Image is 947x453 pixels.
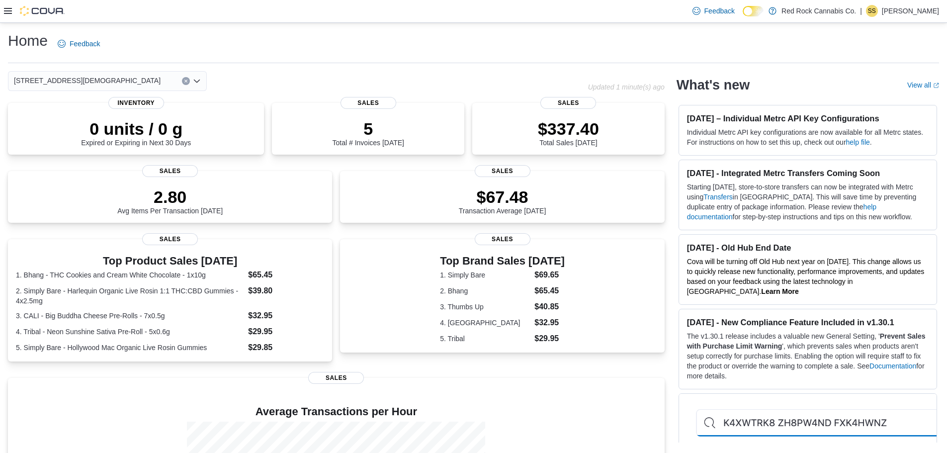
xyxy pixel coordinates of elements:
span: Inventory [108,97,164,109]
h4: Average Transactions per Hour [16,406,657,418]
dd: $40.85 [534,301,565,313]
img: Cova [20,6,65,16]
dd: $29.95 [248,326,324,338]
input: Dark Mode [743,6,764,16]
a: help documentation [687,203,876,221]
h2: What's new [677,77,750,93]
h3: [DATE] - New Compliance Feature Included in v1.30.1 [687,317,929,327]
svg: External link [933,83,939,89]
p: $67.48 [459,187,546,207]
p: Individual Metrc API key configurations are now available for all Metrc states. For instructions ... [687,127,929,147]
dd: $29.85 [248,342,324,354]
p: 2.80 [117,187,223,207]
dd: $69.65 [534,269,565,281]
dt: 1. Bhang - THC Cookies and Cream White Chocolate - 1x10g [16,270,244,280]
dt: 5. Simply Bare - Hollywood Mac Organic Live Rosin Gummies [16,343,244,353]
p: [PERSON_NAME] [882,5,939,17]
span: Feedback [704,6,735,16]
a: Transfers [703,193,733,201]
a: View allExternal link [907,81,939,89]
dt: 2. Bhang [440,286,530,296]
dt: 1. Simply Bare [440,270,530,280]
span: [STREET_ADDRESS][DEMOGRAPHIC_DATA] [14,75,161,87]
div: Transaction Average [DATE] [459,187,546,215]
p: Red Rock Cannabis Co. [781,5,856,17]
p: 5 [333,119,404,139]
span: Sales [540,97,596,109]
h3: [DATE] - Integrated Metrc Transfers Coming Soon [687,168,929,178]
button: Open list of options [193,77,201,85]
p: The v1.30.1 release includes a valuable new General Setting, ' ', which prevents sales when produ... [687,331,929,381]
span: Sales [341,97,396,109]
span: Sales [475,165,530,177]
h3: Top Product Sales [DATE] [16,255,324,267]
a: help file [846,138,870,146]
a: Feedback [689,1,739,21]
h3: Top Brand Sales [DATE] [440,255,565,267]
a: Learn More [761,287,798,295]
dd: $32.95 [534,317,565,329]
dt: 3. CALI - Big Buddha Cheese Pre-Rolls - 7x0.5g [16,311,244,321]
p: $337.40 [538,119,599,139]
dd: $39.80 [248,285,324,297]
span: SS [868,5,876,17]
h1: Home [8,31,48,51]
a: Feedback [54,34,104,54]
span: Sales [142,233,198,245]
span: Cova will be turning off Old Hub next year on [DATE]. This change allows us to quickly release ne... [687,258,925,295]
a: Documentation [869,362,916,370]
dd: $32.95 [248,310,324,322]
div: Sepehr Shafiei [866,5,878,17]
dt: 4. [GEOGRAPHIC_DATA] [440,318,530,328]
strong: Prevent Sales with Purchase Limit Warning [687,332,926,350]
span: Sales [308,372,364,384]
dd: $29.95 [534,333,565,345]
h3: [DATE] – Individual Metrc API Key Configurations [687,113,929,123]
h3: [DATE] - Old Hub End Date [687,243,929,253]
dt: 3. Thumbs Up [440,302,530,312]
div: Total Sales [DATE] [538,119,599,147]
dt: 2. Simply Bare - Harlequin Organic Live Rosin 1:1 THC:CBD Gummies - 4x2.5mg [16,286,244,306]
span: Sales [142,165,198,177]
div: Total # Invoices [DATE] [333,119,404,147]
div: Avg Items Per Transaction [DATE] [117,187,223,215]
dd: $65.45 [534,285,565,297]
dt: 4. Tribal - Neon Sunshine Sativa Pre-Roll - 5x0.6g [16,327,244,337]
button: Clear input [182,77,190,85]
dd: $65.45 [248,269,324,281]
p: | [860,5,862,17]
span: Feedback [70,39,100,49]
div: Expired or Expiring in Next 30 Days [81,119,191,147]
p: 0 units / 0 g [81,119,191,139]
dt: 5. Tribal [440,334,530,344]
p: Updated 1 minute(s) ago [588,83,665,91]
span: Sales [475,233,530,245]
p: Starting [DATE], store-to-store transfers can now be integrated with Metrc using in [GEOGRAPHIC_D... [687,182,929,222]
